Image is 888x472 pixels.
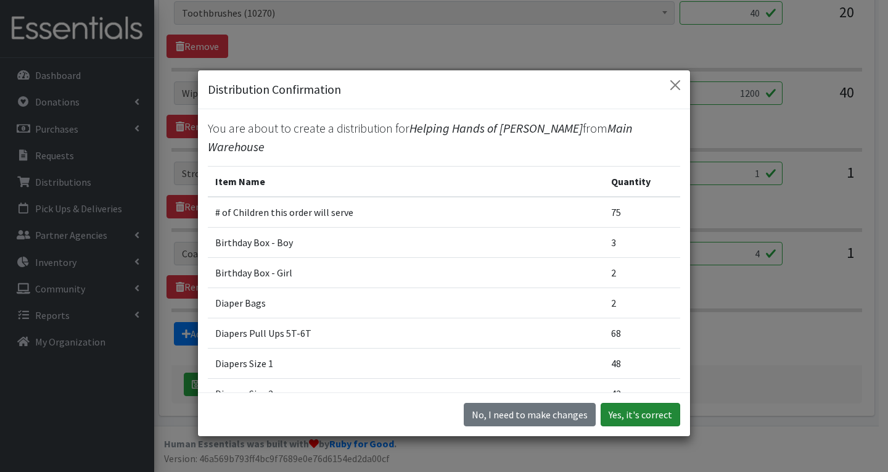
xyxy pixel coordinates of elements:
th: Quantity [604,167,680,197]
td: 68 [604,318,680,349]
td: Diaper Bags [208,288,604,318]
td: Diapers Size 1 [208,349,604,379]
h5: Distribution Confirmation [208,80,341,99]
button: Close [665,75,685,95]
button: Yes, it's correct [601,403,680,426]
button: No I need to make changes [464,403,596,426]
p: You are about to create a distribution for from [208,119,680,156]
td: 75 [604,197,680,228]
td: Birthday Box - Girl [208,258,604,288]
td: 3 [604,228,680,258]
td: 2 [604,258,680,288]
td: 2 [604,288,680,318]
td: Birthday Box - Boy [208,228,604,258]
td: # of Children this order will serve [208,197,604,228]
th: Item Name [208,167,604,197]
td: Diapers Size 2 [208,379,604,409]
td: 48 [604,349,680,379]
td: Diapers Pull Ups 5T-6T [208,318,604,349]
span: Helping Hands of [PERSON_NAME] [409,120,583,136]
td: 42 [604,379,680,409]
